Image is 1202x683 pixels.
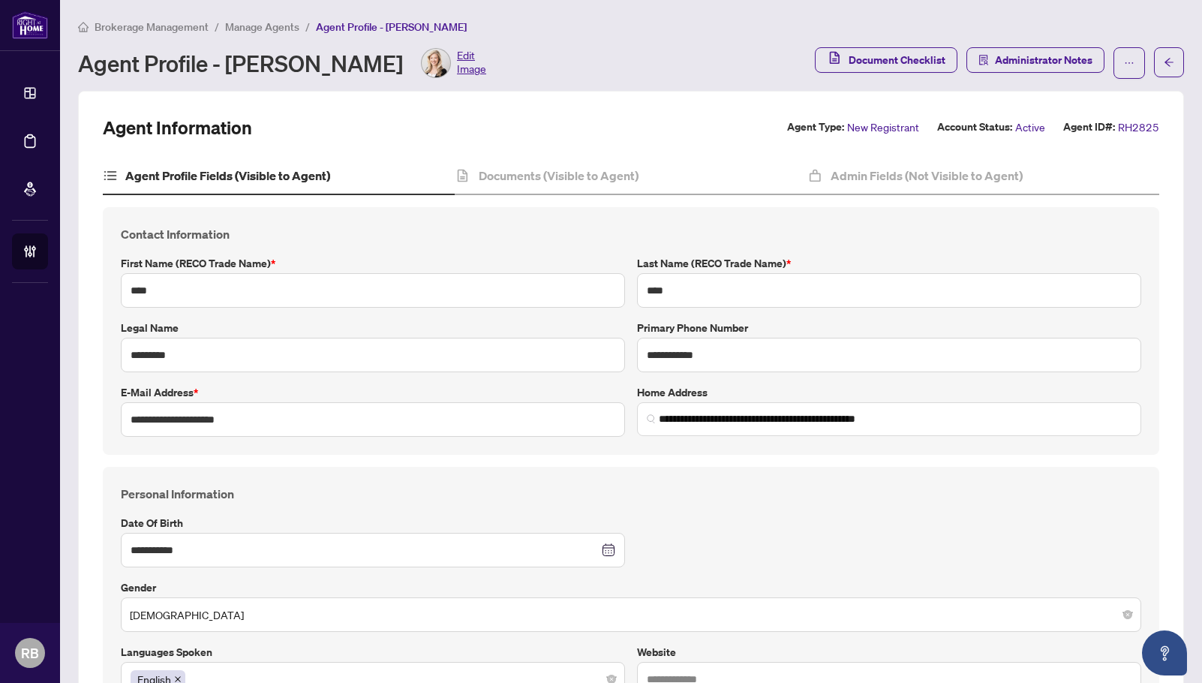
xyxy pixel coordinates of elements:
[1142,630,1187,675] button: Open asap
[647,414,656,423] img: search_icon
[121,579,1141,596] label: Gender
[847,119,919,136] span: New Registrant
[225,20,299,34] span: Manage Agents
[1123,610,1132,619] span: close-circle
[215,18,219,35] li: /
[1118,119,1159,136] span: RH2825
[787,119,844,136] label: Agent Type:
[78,22,89,32] span: home
[121,644,625,660] label: Languages spoken
[849,48,945,72] span: Document Checklist
[637,255,1141,272] label: Last Name (RECO Trade Name)
[121,320,625,336] label: Legal Name
[1063,119,1115,136] label: Agent ID#:
[966,47,1104,73] button: Administrator Notes
[1164,57,1174,68] span: arrow-left
[130,600,1132,629] span: Female
[95,20,209,34] span: Brokerage Management
[21,642,39,663] span: RB
[305,18,310,35] li: /
[125,167,330,185] h4: Agent Profile Fields (Visible to Agent)
[637,320,1141,336] label: Primary Phone Number
[174,675,182,683] span: close
[457,48,486,78] span: Edit Image
[978,55,989,65] span: solution
[831,167,1023,185] h4: Admin Fields (Not Visible to Agent)
[78,48,486,78] div: Agent Profile - [PERSON_NAME]
[637,644,1141,660] label: Website
[316,20,467,34] span: Agent Profile - [PERSON_NAME]
[422,49,450,77] img: Profile Icon
[121,515,625,531] label: Date of Birth
[12,11,48,39] img: logo
[1015,119,1045,136] span: Active
[815,47,957,73] button: Document Checklist
[121,384,625,401] label: E-mail Address
[995,48,1092,72] span: Administrator Notes
[121,255,625,272] label: First Name (RECO Trade Name)
[103,116,252,140] h2: Agent Information
[1124,58,1134,68] span: ellipsis
[121,225,1141,243] h4: Contact Information
[479,167,639,185] h4: Documents (Visible to Agent)
[121,485,1141,503] h4: Personal Information
[937,119,1012,136] label: Account Status:
[637,384,1141,401] label: Home Address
